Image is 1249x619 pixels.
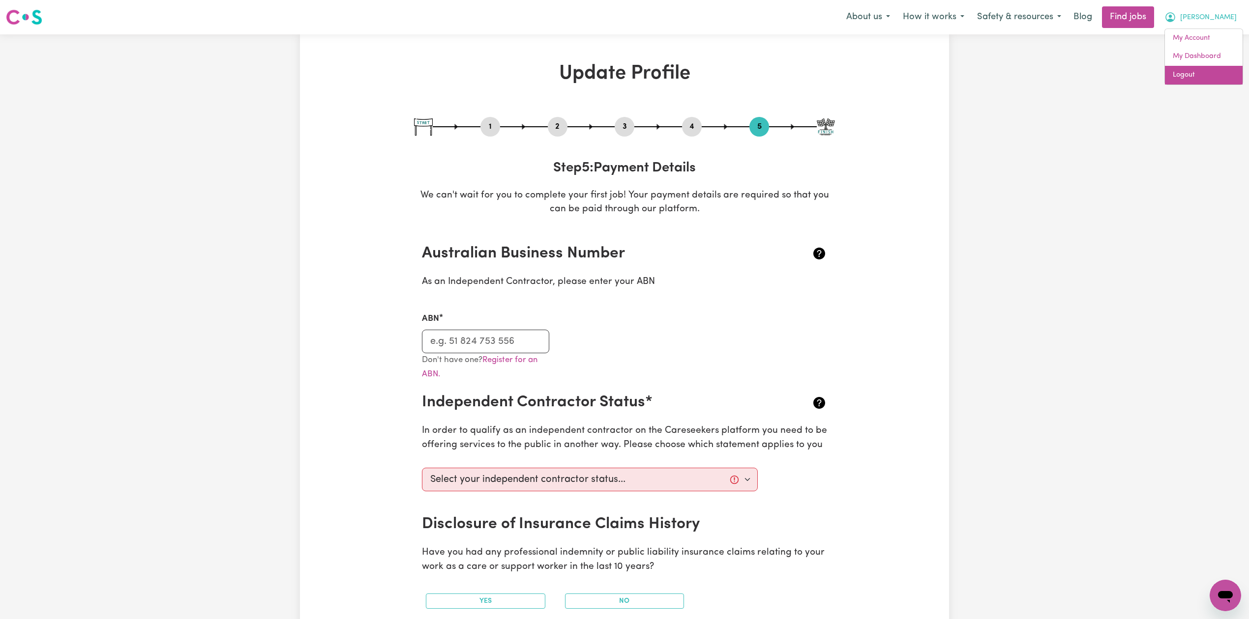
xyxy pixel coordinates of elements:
button: How it works [896,7,971,28]
h1: Update Profile [414,62,835,85]
button: No [565,593,684,609]
img: Careseekers logo [6,8,42,26]
a: My Dashboard [1165,47,1243,66]
span: [PERSON_NAME] [1180,12,1237,23]
button: Go to step 5 [749,120,769,133]
h2: Australian Business Number [422,244,760,263]
a: Careseekers logo [6,6,42,28]
h3: Step 5 : Payment Details [414,160,835,177]
a: My Account [1165,29,1243,48]
a: Register for an ABN. [422,356,537,378]
p: In order to qualify as an independent contractor on the Careseekers platform you need to be offer... [422,424,827,452]
button: Go to step 4 [682,120,702,133]
button: Go to step 3 [615,120,634,133]
button: Safety & resources [971,7,1068,28]
button: Yes [426,593,545,609]
p: As an Independent Contractor, please enter your ABN [422,275,827,289]
p: Have you had any professional indemnity or public liability insurance claims relating to your wor... [422,546,827,574]
input: e.g. 51 824 753 556 [422,330,549,353]
p: We can't wait for you to complete your first job! Your payment details are required so that you c... [414,189,835,217]
button: Go to step 2 [548,120,567,133]
small: Don't have one? [422,356,537,378]
label: ABN [422,312,439,325]
a: Blog [1068,6,1098,28]
a: Logout [1165,66,1243,84]
a: Find jobs [1102,6,1154,28]
h2: Disclosure of Insurance Claims History [422,515,760,534]
div: My Account [1164,28,1243,85]
h2: Independent Contractor Status* [422,393,760,412]
button: Go to step 1 [480,120,500,133]
button: My Account [1158,7,1243,28]
button: About us [840,7,896,28]
iframe: Button to launch messaging window [1210,580,1241,611]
